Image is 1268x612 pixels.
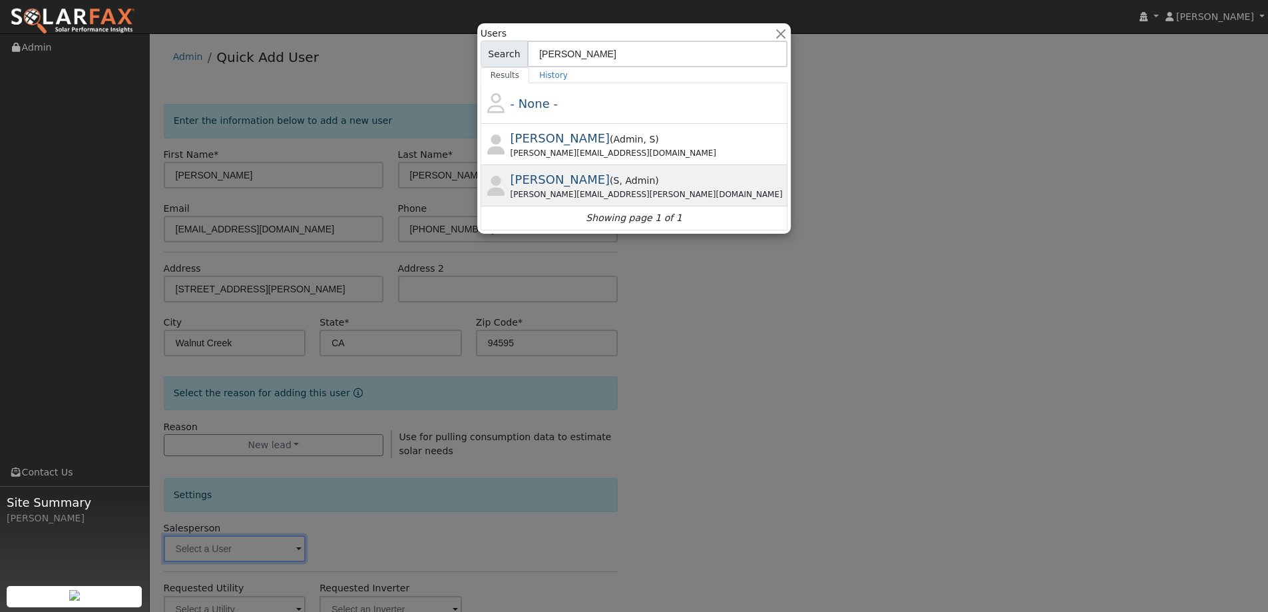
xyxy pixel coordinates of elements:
a: Results [481,67,530,83]
span: [PERSON_NAME] [511,131,610,145]
span: Users [481,27,507,41]
div: [PERSON_NAME][EMAIL_ADDRESS][PERSON_NAME][DOMAIN_NAME] [511,188,785,200]
span: Admin [614,134,644,145]
span: Search [481,41,528,67]
img: SolarFax [10,7,135,35]
span: [PERSON_NAME] [1176,11,1254,22]
span: - None - [511,97,558,111]
span: ( ) [610,175,659,186]
span: Salesperson [643,134,655,145]
span: Salesperson [614,175,620,186]
div: [PERSON_NAME] [7,511,142,525]
img: retrieve [69,590,80,601]
div: [PERSON_NAME][EMAIL_ADDRESS][DOMAIN_NAME] [511,147,785,159]
span: Site Summary [7,493,142,511]
span: ( ) [610,134,659,145]
a: History [529,67,578,83]
i: Showing page 1 of 1 [586,211,682,225]
span: Admin [620,175,656,186]
span: [PERSON_NAME] [511,172,610,186]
